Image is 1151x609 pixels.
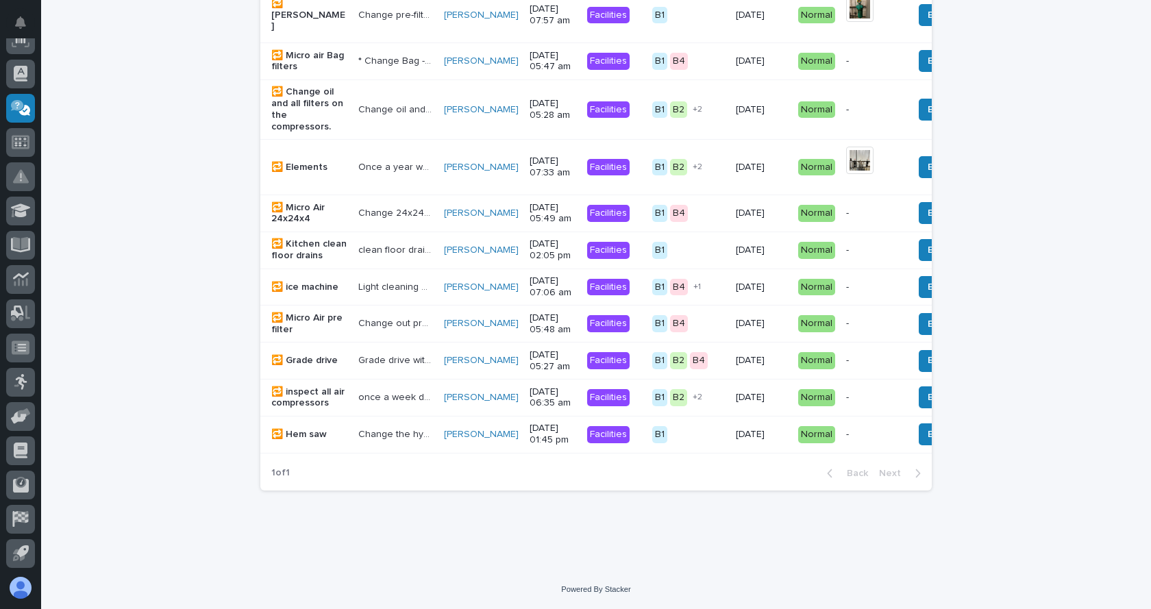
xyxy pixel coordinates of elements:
[919,239,1008,261] button: Edit Recurrence
[670,53,688,70] div: B4
[874,467,932,480] button: Next
[670,159,687,176] div: B2
[6,573,35,602] button: users-avatar
[652,426,667,443] div: B1
[652,389,667,406] div: B1
[358,242,436,256] p: clean floor drains in the Kitchen. work should be done Between 9:00 am and 11am or after 1:00pm
[358,279,436,293] p: Light cleaning of the 4 Ice machines. - make sure coils are clean - clean filter - add ice Machin...
[670,205,688,222] div: B4
[928,352,1000,369] span: Edit Recurrence
[260,79,1126,139] tr: 🔁 Change oil and all filters on the compressors.Change oil and all filters on the compressors. Lo...
[587,242,630,259] div: Facilities
[271,386,347,410] p: 🔁 inspect all air compressors
[260,306,1126,343] tr: 🔁 Micro Air pre filterChange out pre filters every two weeksChange out pre filters every two week...
[271,86,347,132] p: 🔁 Change oil and all filters on the compressors.
[260,232,1126,269] tr: 🔁 Kitchen clean floor drainsclean floor drains in the Kitchen. work should be done Between 9:00 a...
[530,275,576,299] p: [DATE] 07:06 am
[358,205,436,219] p: Change 24x24x4 air filter
[816,467,874,480] button: Back
[693,163,702,171] span: + 2
[846,55,902,67] p: -
[670,315,688,332] div: B4
[928,205,1000,221] span: Edit Recurrence
[6,8,35,37] button: Notifications
[736,104,787,116] p: [DATE]
[652,279,667,296] div: B1
[358,101,436,116] p: Change oil and all filters on the compressors. Locations: 2- B1 1- B2 1- B3 2- B4
[846,318,902,330] p: -
[846,355,902,366] p: -
[919,156,1008,178] button: Edit Recurrence
[530,238,576,262] p: [DATE] 02:05 pm
[928,316,1000,332] span: Edit Recurrence
[736,208,787,219] p: [DATE]
[260,195,1126,232] tr: 🔁 Micro Air 24x24x4Change 24x24x4 air filterChange 24x24x4 air filter [PERSON_NAME] [DATE] 05:49 ...
[358,315,436,330] p: Change out pre filters every two weeks
[846,282,902,293] p: -
[736,162,787,173] p: [DATE]
[260,140,1126,195] tr: 🔁 ElementsOnce a year we need to take apart and clean or change the elements. we also need to mak...
[736,245,787,256] p: [DATE]
[271,202,347,225] p: 🔁 Micro Air 24x24x4
[736,55,787,67] p: [DATE]
[587,352,630,369] div: Facilities
[358,7,436,21] p: Change pre-filter in the Ingersoll rand room Filter # KPEA55H
[798,389,835,406] div: Normal
[271,50,347,73] p: 🔁 Micro air Bag filters
[444,318,519,330] a: [PERSON_NAME]
[693,283,701,291] span: + 1
[928,426,1000,443] span: Edit Recurrence
[444,10,519,21] a: [PERSON_NAME]
[444,55,519,67] a: [PERSON_NAME]
[798,159,835,176] div: Normal
[919,423,1008,445] button: Edit Recurrence
[652,159,667,176] div: B1
[670,389,687,406] div: B2
[919,50,1008,72] button: Edit Recurrence
[879,467,909,480] span: Next
[919,276,1008,298] button: Edit Recurrence
[846,104,902,116] p: -
[358,389,436,403] p: once a week do a visual inspection of all air compressors to insure any issues are caught.
[587,426,630,443] div: Facilities
[587,101,630,119] div: Facilities
[846,429,902,440] p: -
[530,202,576,225] p: [DATE] 05:49 am
[670,101,687,119] div: B2
[444,282,519,293] a: [PERSON_NAME]
[444,355,519,366] a: [PERSON_NAME]
[839,467,868,480] span: Back
[693,393,702,401] span: + 2
[271,312,347,336] p: 🔁 Micro Air pre filter
[928,7,1000,23] span: Edit Recurrence
[652,101,667,119] div: B1
[530,156,576,179] p: [DATE] 07:33 am
[444,208,519,219] a: [PERSON_NAME]
[798,7,835,24] div: Normal
[736,392,787,403] p: [DATE]
[358,352,436,366] p: Grade drive with skid steer and case w/ drag.
[530,312,576,336] p: [DATE] 05:48 am
[561,585,630,593] a: Powered By Stacker
[530,3,576,27] p: [DATE] 07:57 am
[919,313,1008,335] button: Edit Recurrence
[736,282,787,293] p: [DATE]
[530,386,576,410] p: [DATE] 06:35 am
[798,352,835,369] div: Normal
[652,53,667,70] div: B1
[846,245,902,256] p: -
[444,162,519,173] a: [PERSON_NAME]
[652,315,667,332] div: B1
[846,208,902,219] p: -
[271,429,347,440] p: 🔁 Hem saw
[260,269,1126,306] tr: 🔁 ice machineLight cleaning of the 4 Ice machines. - make sure coils are clean - clean filter - a...
[928,279,1000,295] span: Edit Recurrence
[587,389,630,406] div: Facilities
[444,429,519,440] a: [PERSON_NAME]
[358,426,436,440] p: Change the hydraulic fluid and filter on the new hem saw in B1 Filter # is use CFE12-25MNP use DT...
[587,159,630,176] div: Facilities
[736,10,787,21] p: [DATE]
[690,352,708,369] div: B4
[928,389,1000,406] span: Edit Recurrence
[798,279,835,296] div: Normal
